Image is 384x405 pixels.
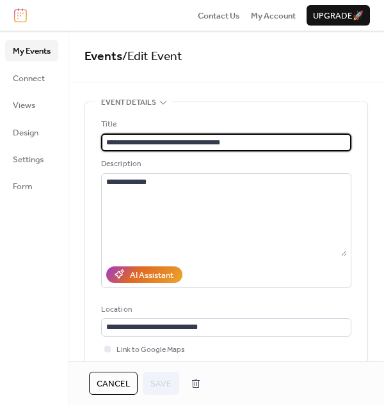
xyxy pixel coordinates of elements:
span: Form [13,180,33,193]
span: Settings [13,153,44,166]
span: Upgrade 🚀 [313,10,364,22]
a: My Events [5,40,58,61]
span: Link to Google Maps [116,344,185,356]
a: Design [5,122,58,142]
span: My Account [251,10,296,22]
div: Location [101,303,349,316]
span: Contact Us [198,10,240,22]
button: Upgrade🚀 [307,5,370,26]
div: Title [101,118,349,131]
span: My Events [13,45,51,57]
a: Connect [5,68,58,88]
button: AI Assistant [106,266,182,283]
a: My Account [251,9,296,22]
a: Settings [5,149,58,169]
span: Connect [13,72,45,85]
span: Event details [101,96,156,109]
span: Design [13,126,38,139]
span: Cancel [97,378,130,390]
a: Events [84,45,122,68]
a: Form [5,176,58,196]
span: Views [13,99,35,112]
span: / Edit Event [122,45,182,68]
a: Contact Us [198,9,240,22]
a: Views [5,95,58,115]
img: logo [14,8,27,22]
div: Description [101,158,349,171]
button: Cancel [89,372,138,395]
div: AI Assistant [130,269,173,282]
